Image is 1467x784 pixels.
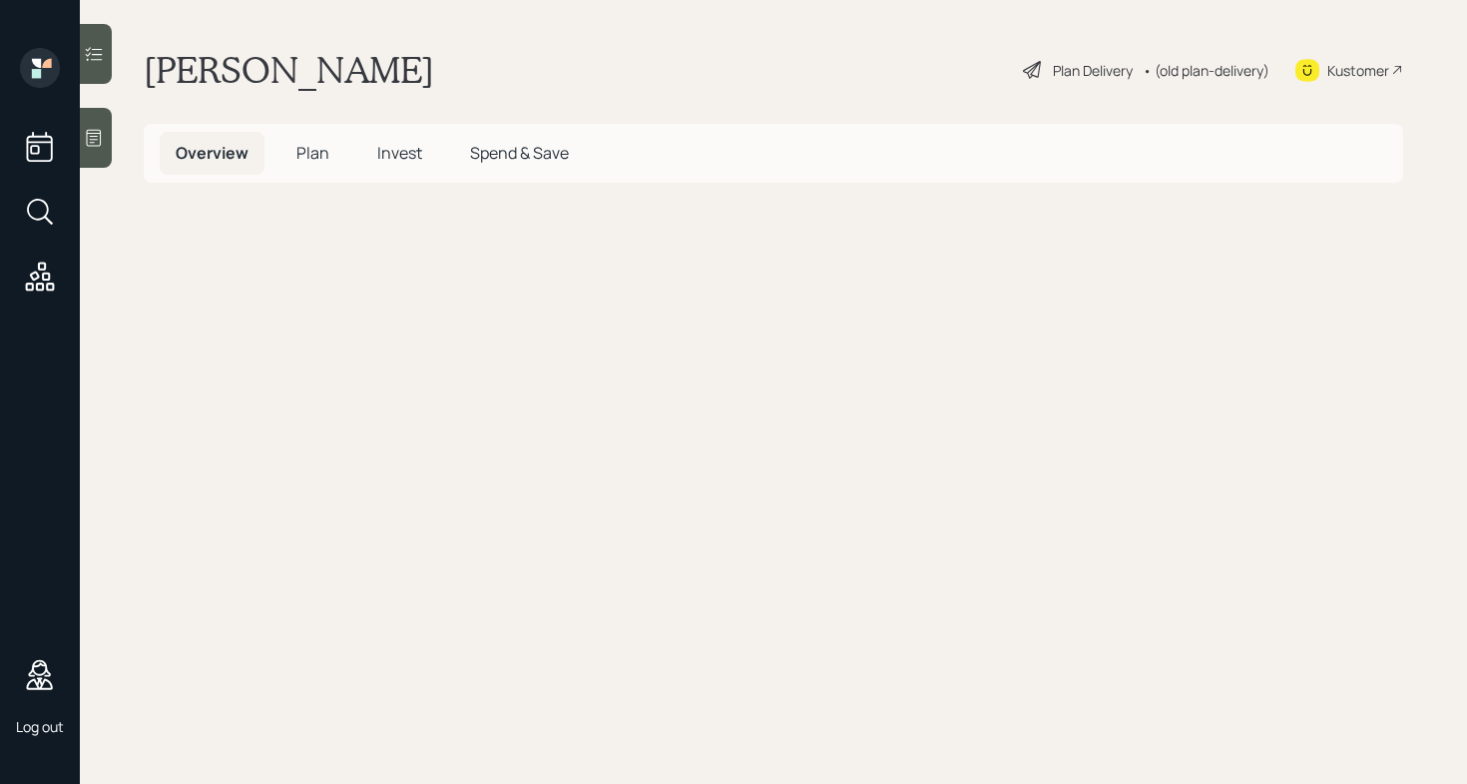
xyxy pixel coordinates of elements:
span: Invest [377,142,422,164]
div: Log out [16,717,64,736]
div: Kustomer [1327,60,1389,81]
h1: [PERSON_NAME] [144,48,434,92]
div: • (old plan-delivery) [1143,60,1269,81]
span: Spend & Save [470,142,569,164]
div: Plan Delivery [1053,60,1133,81]
span: Plan [296,142,329,164]
span: Overview [176,142,248,164]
